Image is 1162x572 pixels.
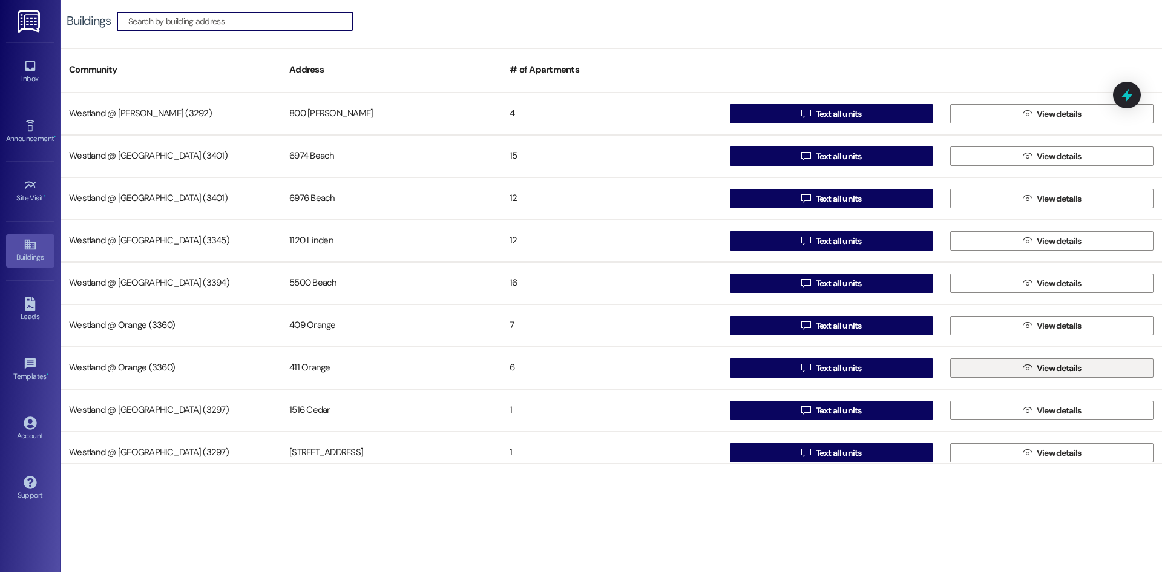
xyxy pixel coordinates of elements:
[501,314,721,338] div: 7
[801,236,810,246] i: 
[816,277,862,290] span: Text all units
[730,443,933,462] button: Text all units
[1023,406,1032,415] i: 
[1023,448,1032,458] i: 
[281,186,501,211] div: 6976 Beach
[1023,363,1032,373] i: 
[6,56,54,88] a: Inbox
[816,320,862,332] span: Text all units
[6,413,54,445] a: Account
[281,398,501,422] div: 1516 Cedar
[501,186,721,211] div: 12
[281,102,501,126] div: 800 [PERSON_NAME]
[950,231,1154,251] button: View details
[281,441,501,465] div: [STREET_ADDRESS]
[501,229,721,253] div: 12
[54,133,56,141] span: •
[1023,109,1032,119] i: 
[730,358,933,378] button: Text all units
[1037,362,1082,375] span: View details
[1023,278,1032,288] i: 
[61,398,281,422] div: Westland @ [GEOGRAPHIC_DATA] (3297)
[1037,150,1082,163] span: View details
[801,151,810,161] i: 
[801,109,810,119] i: 
[1023,194,1032,203] i: 
[281,144,501,168] div: 6974 Beach
[950,146,1154,166] button: View details
[501,271,721,295] div: 16
[801,194,810,203] i: 
[61,356,281,380] div: Westland @ Orange (3360)
[816,404,862,417] span: Text all units
[1023,321,1032,330] i: 
[61,314,281,338] div: Westland @ Orange (3360)
[61,271,281,295] div: Westland @ [GEOGRAPHIC_DATA] (3394)
[730,316,933,335] button: Text all units
[61,186,281,211] div: Westland @ [GEOGRAPHIC_DATA] (3401)
[816,362,862,375] span: Text all units
[44,192,45,200] span: •
[816,150,862,163] span: Text all units
[281,356,501,380] div: 411 Orange
[1023,236,1032,246] i: 
[61,144,281,168] div: Westland @ [GEOGRAPHIC_DATA] (3401)
[501,55,721,85] div: # of Apartments
[61,102,281,126] div: Westland @ [PERSON_NAME] (3292)
[61,55,281,85] div: Community
[730,274,933,293] button: Text all units
[1037,235,1082,248] span: View details
[730,104,933,123] button: Text all units
[281,55,501,85] div: Address
[501,102,721,126] div: 4
[281,271,501,295] div: 5500 Beach
[730,189,933,208] button: Text all units
[801,321,810,330] i: 
[128,13,352,30] input: Search by building address
[6,353,54,386] a: Templates •
[950,443,1154,462] button: View details
[801,406,810,415] i: 
[501,441,721,465] div: 1
[67,15,111,27] div: Buildings
[801,448,810,458] i: 
[801,278,810,288] i: 
[1037,320,1082,332] span: View details
[950,316,1154,335] button: View details
[6,175,54,208] a: Site Visit •
[1037,447,1082,459] span: View details
[730,401,933,420] button: Text all units
[501,356,721,380] div: 6
[1037,108,1082,120] span: View details
[6,472,54,505] a: Support
[950,274,1154,293] button: View details
[501,144,721,168] div: 15
[816,192,862,205] span: Text all units
[61,229,281,253] div: Westland @ [GEOGRAPHIC_DATA] (3345)
[816,108,862,120] span: Text all units
[816,235,862,248] span: Text all units
[801,363,810,373] i: 
[281,229,501,253] div: 1120 Linden
[950,189,1154,208] button: View details
[501,398,721,422] div: 1
[1037,277,1082,290] span: View details
[281,314,501,338] div: 409 Orange
[1037,404,1082,417] span: View details
[950,358,1154,378] button: View details
[950,401,1154,420] button: View details
[61,441,281,465] div: Westland @ [GEOGRAPHIC_DATA] (3297)
[18,10,42,33] img: ResiDesk Logo
[730,146,933,166] button: Text all units
[6,294,54,326] a: Leads
[1023,151,1032,161] i: 
[816,447,862,459] span: Text all units
[1037,192,1082,205] span: View details
[730,231,933,251] button: Text all units
[950,104,1154,123] button: View details
[6,234,54,267] a: Buildings
[47,370,48,379] span: •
